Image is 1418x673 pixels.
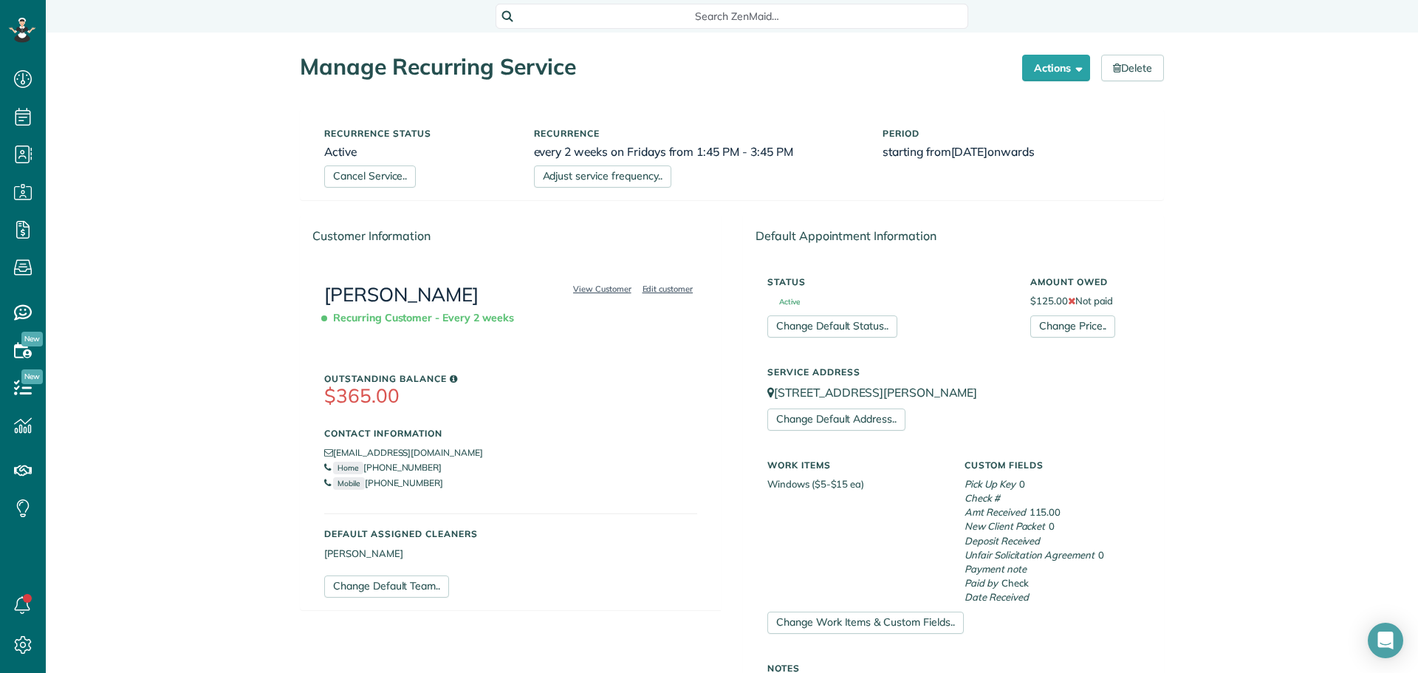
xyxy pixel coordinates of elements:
button: Actions [1022,55,1090,81]
h5: Outstanding Balance [324,374,697,383]
span: 0 [1019,478,1025,490]
h5: Amount Owed [1030,277,1140,287]
span: 0 [1049,520,1055,532]
span: Check [1001,577,1029,589]
h5: Recurrence [534,129,861,138]
h6: Active [324,146,512,158]
span: Active [767,298,800,306]
h5: Service Address [767,367,1140,377]
li: [PERSON_NAME] [324,547,697,561]
a: Cancel Service.. [324,165,416,188]
h5: Contact Information [324,428,697,438]
em: Deposit Received [965,535,1040,547]
a: Change Default Address.. [767,409,905,431]
span: 115.00 [1030,506,1061,518]
div: $125.00 Not paid [1019,270,1151,338]
div: Default Appointment Information [744,216,1163,256]
h6: starting from onwards [883,146,1140,158]
a: Change Default Team.. [324,575,449,598]
span: New [21,369,43,384]
a: Home[PHONE_NUMBER] [324,462,442,473]
h5: Default Assigned Cleaners [324,529,697,539]
small: Mobile [333,477,365,490]
h1: Manage Recurring Service [300,55,1011,79]
a: Delete [1101,55,1164,81]
em: Check # [965,492,1000,504]
h5: Period [883,129,1140,138]
em: New Client Packet [965,520,1045,532]
h5: Notes [767,663,1140,673]
li: Windows ($5-$15 ea) [767,477,942,491]
em: Date Received [965,591,1029,603]
a: [PERSON_NAME] [324,282,479,307]
a: Change Work Items & Custom Fields.. [767,612,964,634]
span: Recurring Customer - Every 2 weeks [324,305,520,331]
p: [STREET_ADDRESS][PERSON_NAME] [767,384,1140,401]
h6: every 2 weeks on Fridays from 1:45 PM - 3:45 PM [534,146,861,158]
h5: Status [767,277,1008,287]
div: Open Intercom Messenger [1368,623,1403,658]
li: [EMAIL_ADDRESS][DOMAIN_NAME] [324,445,697,460]
em: Unfair Solicitation Agreement [965,549,1095,561]
span: New [21,332,43,346]
h5: Work Items [767,460,942,470]
span: 0 [1098,549,1104,561]
div: Customer Information [301,216,721,256]
h5: Recurrence status [324,129,512,138]
em: Paid by [965,577,998,589]
a: Adjust service frequency.. [534,165,671,188]
em: Amt Received [965,506,1026,518]
em: Payment note [965,563,1027,575]
a: Change Price.. [1030,315,1115,338]
a: Edit customer [638,282,698,295]
h3: $365.00 [324,386,697,407]
h5: Custom Fields [965,460,1140,470]
a: Change Default Status.. [767,315,897,338]
small: Home [333,462,363,474]
a: View Customer [569,282,636,295]
span: [DATE] [951,144,988,159]
em: Pick Up Key [965,478,1015,490]
a: Mobile[PHONE_NUMBER] [324,477,443,488]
